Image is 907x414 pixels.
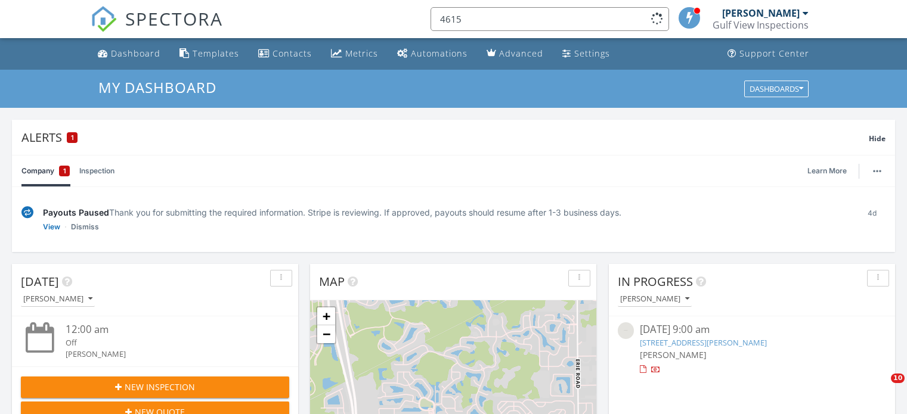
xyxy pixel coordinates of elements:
div: Off [66,337,267,348]
div: 12:00 am [66,322,267,337]
div: Dashboards [750,85,803,93]
div: [PERSON_NAME] [23,295,92,303]
div: Alerts [21,129,869,145]
button: New Inspection [21,376,289,398]
a: [DATE] 9:00 am [STREET_ADDRESS][PERSON_NAME] [PERSON_NAME] [618,322,886,375]
div: Templates [193,48,239,59]
div: Dashboard [111,48,160,59]
a: Support Center [723,43,814,65]
button: [PERSON_NAME] [21,291,95,307]
button: Dashboards [744,80,809,97]
div: Contacts [273,48,312,59]
a: Settings [558,43,615,65]
div: Thank you for submitting the required information. Stripe is reviewing. If approved, payouts shou... [43,206,849,219]
div: Support Center [739,48,809,59]
div: Gulf View Inspections [713,19,809,31]
a: Automations (Basic) [392,43,472,65]
div: [DATE] 9:00 am [640,322,863,337]
div: [PERSON_NAME] [620,295,689,303]
img: streetview [618,322,634,338]
img: under-review-2fe708636b114a7f4b8d.svg [21,206,33,219]
span: 1 [63,165,66,177]
a: SPECTORA [91,16,223,41]
a: View [43,221,60,233]
span: 10 [891,373,905,383]
img: ellipsis-632cfdd7c38ec3a7d453.svg [873,170,881,172]
span: Payouts Paused [43,207,109,217]
a: Zoom in [317,307,335,325]
a: Dismiss [71,221,99,233]
img: The Best Home Inspection Software - Spectora [91,6,117,32]
a: Advanced [482,43,548,65]
a: Contacts [253,43,317,65]
span: [DATE] [21,273,59,290]
div: Automations [411,48,468,59]
iframe: Intercom live chat [866,373,895,402]
div: Metrics [345,48,378,59]
a: Zoom out [317,325,335,343]
span: 1 [71,133,74,142]
a: Company [21,155,70,186]
a: Templates [175,43,244,65]
div: [PERSON_NAME] [66,348,267,360]
input: Search everything... [431,7,669,31]
span: SPECTORA [125,6,223,31]
a: [STREET_ADDRESS][PERSON_NAME] [640,337,767,348]
span: New Inspection [125,381,195,393]
span: Hide [869,133,886,144]
div: Settings [574,48,610,59]
span: My Dashboard [98,77,216,97]
span: [PERSON_NAME] [640,349,707,360]
div: 4d [859,206,886,233]
a: Learn More [807,165,854,177]
a: Inspection [79,155,114,186]
a: Dashboard [93,43,165,65]
span: In Progress [618,273,693,290]
a: Metrics [326,43,383,65]
button: [PERSON_NAME] [618,291,692,307]
span: Map [319,273,345,290]
div: Advanced [499,48,543,59]
div: [PERSON_NAME] [722,7,800,19]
